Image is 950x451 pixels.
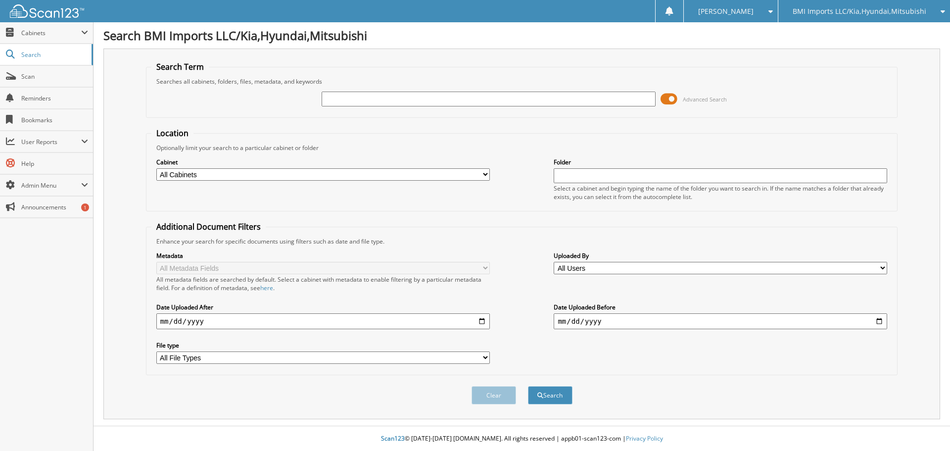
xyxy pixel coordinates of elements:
[151,61,209,72] legend: Search Term
[156,313,490,329] input: start
[793,8,926,14] span: BMI Imports LLC/Kia,Hyundai,Mitsubishi
[151,77,893,86] div: Searches all cabinets, folders, files, metadata, and keywords
[156,251,490,260] label: Metadata
[81,203,89,211] div: 1
[260,284,273,292] a: here
[151,128,193,139] legend: Location
[698,8,754,14] span: [PERSON_NAME]
[156,158,490,166] label: Cabinet
[151,237,893,246] div: Enhance your search for specific documents using filters such as date and file type.
[10,4,84,18] img: scan123-logo-white.svg
[554,251,887,260] label: Uploaded By
[21,94,88,102] span: Reminders
[21,138,81,146] span: User Reports
[156,275,490,292] div: All metadata fields are searched by default. Select a cabinet with metadata to enable filtering b...
[156,341,490,350] label: File type
[21,159,88,168] span: Help
[554,313,887,329] input: end
[21,181,81,190] span: Admin Menu
[554,303,887,311] label: Date Uploaded Before
[21,203,88,211] span: Announcements
[21,72,88,81] span: Scan
[156,303,490,311] label: Date Uploaded After
[21,50,87,59] span: Search
[626,434,663,443] a: Privacy Policy
[94,427,950,451] div: © [DATE]-[DATE] [DOMAIN_NAME]. All rights reserved | appb01-scan123-com |
[472,386,516,404] button: Clear
[528,386,572,404] button: Search
[21,116,88,124] span: Bookmarks
[151,221,266,232] legend: Additional Document Filters
[554,158,887,166] label: Folder
[554,184,887,201] div: Select a cabinet and begin typing the name of the folder you want to search in. If the name match...
[21,29,81,37] span: Cabinets
[103,27,940,44] h1: Search BMI Imports LLC/Kia,Hyundai,Mitsubishi
[683,96,727,103] span: Advanced Search
[151,144,893,152] div: Optionally limit your search to a particular cabinet or folder
[381,434,405,443] span: Scan123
